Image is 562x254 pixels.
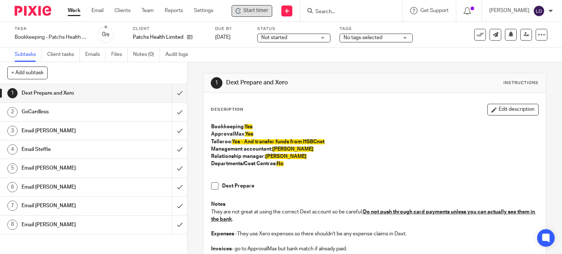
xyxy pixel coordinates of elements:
a: Notes (0) [133,48,160,62]
div: 5 [7,163,18,174]
a: Email [91,7,104,14]
h1: Dext Prepare and Xero [22,88,117,99]
div: 6 [7,182,18,192]
h1: Email [PERSON_NAME] [22,219,117,230]
div: 0 [102,30,109,39]
span: [PERSON_NAME] [265,154,307,159]
a: Client tasks [47,48,80,62]
img: svg%3E [533,5,545,17]
h1: Email [PERSON_NAME] [22,200,117,211]
div: Instructions [503,80,539,86]
button: Edit description [487,104,539,115]
p: Description [211,107,243,113]
a: Reports [165,7,183,14]
button: + Add subtask [7,67,48,79]
strong: Invoices [211,246,232,251]
h1: Dext Prepare and Xero [226,79,390,87]
h1: GoCardless [22,106,117,117]
span: No [277,161,284,166]
label: Due by [215,26,248,32]
strong: Management accountant: [211,147,314,152]
input: Search [315,9,381,15]
a: Settings [194,7,213,14]
small: /8 [105,33,109,37]
h1: Email [PERSON_NAME] [22,125,117,136]
div: Bookkeeping - Patchs Health Limited [15,34,88,41]
label: Tags [340,26,413,32]
span: [DATE] [215,35,231,40]
span: Yes [244,124,252,129]
div: 8 [7,220,18,230]
strong: Expenses - [211,231,237,236]
label: Status [257,26,330,32]
span: [PERSON_NAME] [272,147,314,152]
label: Client [133,26,206,32]
a: Emails [85,48,106,62]
strong: ApprovalMax: [211,132,253,137]
div: 3 [7,126,18,136]
strong: Bookkeeping: [211,124,252,129]
p: Patchs Health Limited [133,34,183,41]
p: - go to ApprovalMax but bank match if already paid. [211,245,539,253]
span: Yes - And transfer funds from HSBCnet [232,139,325,144]
strong: Telleroo: [211,139,325,144]
h1: Email [PERSON_NAME] [22,182,117,193]
strong: Notes [211,202,225,207]
label: Task [15,26,88,32]
a: Work [68,7,80,14]
a: Audit logs [165,48,194,62]
h1: Email [PERSON_NAME] [22,163,117,174]
strong: Dext Prepare [222,183,254,189]
a: Team [142,7,154,14]
div: 1 [211,77,222,89]
p: [PERSON_NAME] [489,7,529,14]
div: 4 [7,144,18,155]
p: They use Xero expenses so there shouldn't be any expense claims in Dext. [211,230,539,238]
div: Patchs Health Limited - Bookkeeping - Patchs Health Limited [232,5,272,17]
div: 2 [7,107,18,117]
span: Start timer [243,7,268,15]
a: Files [111,48,128,62]
h1: Email Steffie [22,144,117,155]
img: Pixie [15,6,51,16]
strong: Relationship manager: [211,154,307,159]
strong: Departments/Cost Centres: [211,161,284,166]
u: Do not push through card payments unless you can actually see them in the bank [211,209,536,222]
a: Subtasks [15,48,42,62]
span: Yes [245,132,253,137]
span: Get Support [420,8,449,13]
div: 1 [7,88,18,98]
p: They are not great at using the correct Dext account so be careful: . [211,208,539,223]
span: No tags selected [344,35,382,40]
span: Not started [261,35,287,40]
a: Clients [115,7,131,14]
div: 7 [7,201,18,211]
